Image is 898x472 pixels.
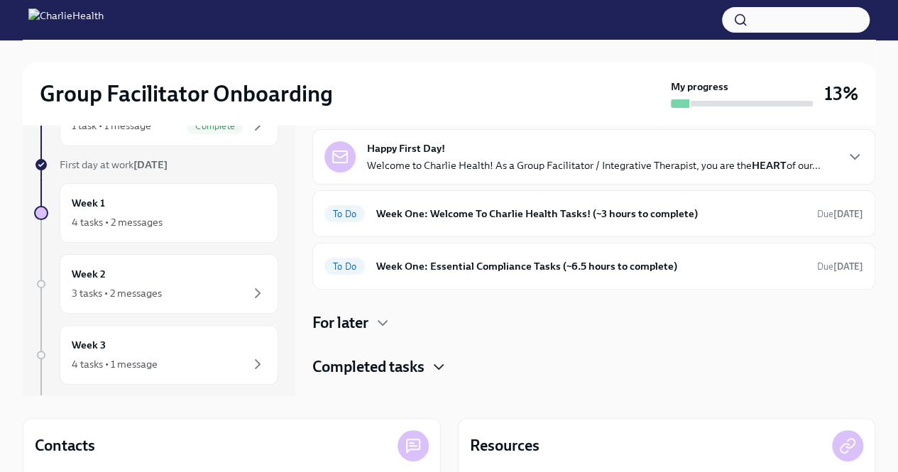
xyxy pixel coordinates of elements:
[312,356,875,378] div: Completed tasks
[72,119,151,133] div: 1 task • 1 message
[312,312,875,334] div: For later
[376,258,806,274] h6: Week One: Essential Compliance Tasks (~6.5 hours to complete)
[312,312,368,334] h4: For later
[40,79,333,108] h2: Group Facilitator Onboarding
[72,286,162,300] div: 3 tasks • 2 messages
[312,356,425,378] h4: Completed tasks
[324,255,863,278] a: To DoWeek One: Essential Compliance Tasks (~6.5 hours to complete)Due[DATE]
[72,266,106,282] h6: Week 2
[72,215,163,229] div: 4 tasks • 2 messages
[376,206,806,221] h6: Week One: Welcome To Charlie Health Tasks! (~3 hours to complete)
[34,254,278,314] a: Week 23 tasks • 2 messages
[817,207,863,221] span: August 25th, 2025 09:00
[470,435,540,456] h4: Resources
[824,81,858,106] h3: 13%
[367,141,445,155] strong: Happy First Day!
[72,195,105,211] h6: Week 1
[72,337,106,353] h6: Week 3
[34,158,278,172] a: First day at work[DATE]
[324,202,863,225] a: To DoWeek One: Welcome To Charlie Health Tasks! (~3 hours to complete)Due[DATE]
[833,209,863,219] strong: [DATE]
[187,121,243,131] span: Complete
[324,261,365,272] span: To Do
[817,209,863,219] span: Due
[35,435,95,456] h4: Contacts
[324,209,365,219] span: To Do
[60,158,168,171] span: First day at work
[817,261,863,272] span: Due
[817,260,863,273] span: August 25th, 2025 09:00
[833,261,863,272] strong: [DATE]
[671,79,728,94] strong: My progress
[367,158,821,172] p: Welcome to Charlie Health! As a Group Facilitator / Integrative Therapist, you are the of our...
[72,357,158,371] div: 4 tasks • 1 message
[133,158,168,171] strong: [DATE]
[34,183,278,243] a: Week 14 tasks • 2 messages
[34,325,278,385] a: Week 34 tasks • 1 message
[752,159,787,172] strong: HEART
[28,9,104,31] img: CharlieHealth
